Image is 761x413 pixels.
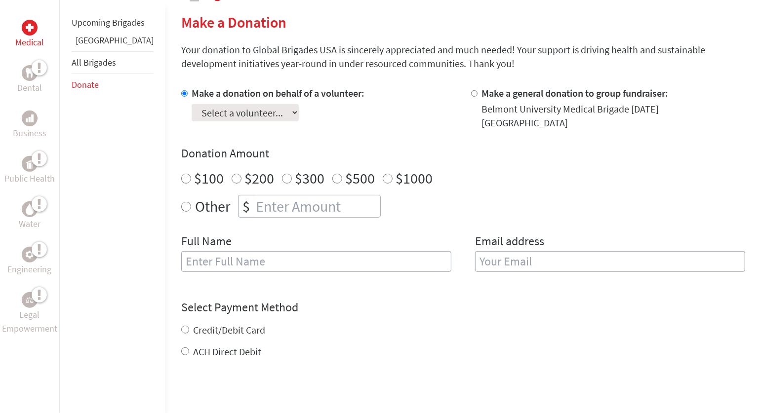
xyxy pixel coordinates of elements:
div: Medical [22,20,38,36]
a: MedicalMedical [15,20,44,49]
li: All Brigades [72,51,154,74]
p: Business [13,126,46,140]
a: WaterWater [19,201,40,231]
input: Enter Amount [254,195,380,217]
img: Medical [26,24,34,32]
div: Business [22,111,38,126]
label: Full Name [181,233,232,251]
a: EngineeringEngineering [8,247,52,276]
li: Upcoming Brigades [72,12,154,34]
div: Belmont University Medical Brigade [DATE] [GEOGRAPHIC_DATA] [481,102,745,130]
p: Legal Empowerment [2,308,57,336]
label: Make a general donation to group fundraiser: [481,87,668,99]
div: Legal Empowerment [22,292,38,308]
div: $ [239,195,254,217]
h4: Donation Amount [181,146,745,161]
img: Dental [26,68,34,77]
a: [GEOGRAPHIC_DATA] [76,35,154,46]
li: Donate [72,74,154,96]
p: Dental [17,81,42,95]
a: Upcoming Brigades [72,17,145,28]
div: Public Health [22,156,38,172]
h2: Make a Donation [181,13,745,31]
a: Donate [72,79,99,90]
div: Engineering [22,247,38,263]
img: Engineering [26,251,34,259]
label: Other [195,195,230,218]
a: BusinessBusiness [13,111,46,140]
a: DentalDental [17,65,42,95]
label: $300 [295,169,324,188]
label: $1000 [396,169,433,188]
a: Public HealthPublic Health [4,156,55,186]
input: Your Email [475,251,745,272]
a: All Brigades [72,57,116,68]
h4: Select Payment Method [181,300,745,315]
input: Enter Full Name [181,251,451,272]
label: ACH Direct Debit [193,345,261,358]
img: Public Health [26,159,34,169]
p: Medical [15,36,44,49]
label: $100 [194,169,224,188]
li: Guatemala [72,34,154,51]
img: Legal Empowerment [26,297,34,303]
a: Legal EmpowermentLegal Empowerment [2,292,57,336]
label: Make a donation on behalf of a volunteer: [192,87,364,99]
img: Water [26,203,34,215]
label: Email address [475,233,544,251]
label: $500 [345,169,375,188]
label: $200 [244,169,274,188]
p: Engineering [8,263,52,276]
p: Public Health [4,172,55,186]
div: Water [22,201,38,217]
div: Dental [22,65,38,81]
p: Water [19,217,40,231]
label: Credit/Debit Card [193,324,265,336]
p: Your donation to Global Brigades USA is sincerely appreciated and much needed! Your support is dr... [181,43,745,71]
img: Business [26,114,34,122]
